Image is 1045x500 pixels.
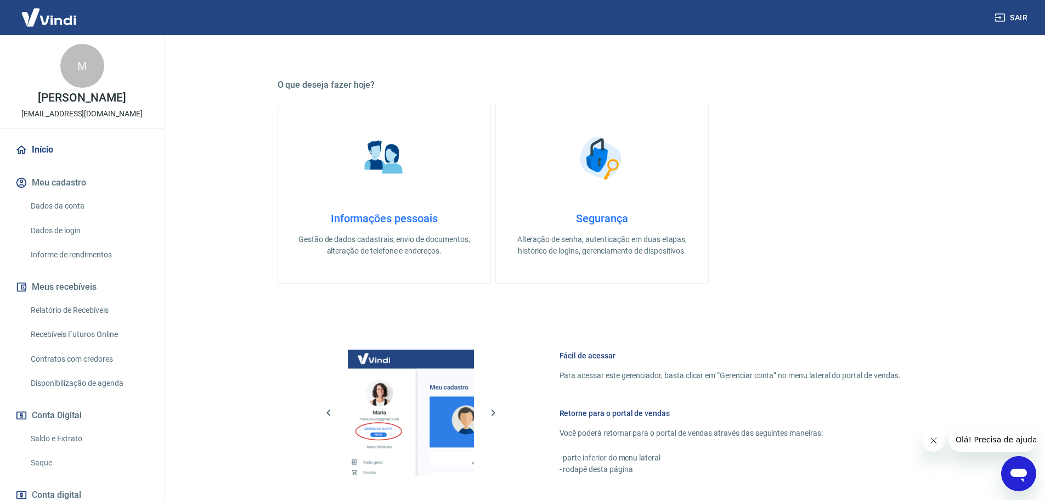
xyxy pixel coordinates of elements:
[26,372,151,395] a: Disponibilização de agenda
[1001,456,1036,491] iframe: Botão para abrir a janela de mensagens
[21,108,143,120] p: [EMAIL_ADDRESS][DOMAIN_NAME]
[574,131,629,186] img: Segurança
[992,8,1032,28] button: Sair
[13,1,84,34] img: Vindi
[278,104,491,284] a: Informações pessoaisInformações pessoaisGestão de dados cadastrais, envio de documentos, alteraçã...
[26,452,151,474] a: Saque
[949,428,1036,452] iframe: Mensagem da empresa
[296,212,473,225] h4: Informações pessoais
[296,234,473,257] p: Gestão de dados cadastrais, envio de documentos, alteração de telefone e endereços.
[26,244,151,266] a: Informe de rendimentos
[26,348,151,370] a: Contratos com credores
[495,104,709,284] a: SegurançaSegurançaAlteração de senha, autenticação em duas etapas, histórico de logins, gerenciam...
[923,430,945,452] iframe: Fechar mensagem
[26,428,151,450] a: Saldo e Extrato
[357,131,411,186] img: Informações pessoais
[26,299,151,322] a: Relatório de Recebíveis
[348,350,474,476] img: Imagem da dashboard mostrando o botão de gerenciar conta na sidebar no lado esquerdo
[26,195,151,217] a: Dados da conta
[13,403,151,428] button: Conta Digital
[13,171,151,195] button: Meu cadastro
[560,464,901,475] p: - rodapé desta página
[560,370,901,381] p: Para acessar este gerenciador, basta clicar em “Gerenciar conta” no menu lateral do portal de ven...
[7,8,92,16] span: Olá! Precisa de ajuda?
[560,408,901,419] h6: Retorne para o portal de vendas
[38,92,126,104] p: [PERSON_NAME]
[26,220,151,242] a: Dados de login
[278,80,927,91] h5: O que deseja fazer hoje?
[26,323,151,346] a: Recebíveis Futuros Online
[13,275,151,299] button: Meus recebíveis
[560,452,901,464] p: - parte inferior do menu lateral
[513,212,691,225] h4: Segurança
[60,44,104,88] div: M
[560,428,901,439] p: Você poderá retornar para o portal de vendas através das seguintes maneiras:
[513,234,691,257] p: Alteração de senha, autenticação em duas etapas, histórico de logins, gerenciamento de dispositivos.
[13,138,151,162] a: Início
[560,350,901,361] h6: Fácil de acessar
